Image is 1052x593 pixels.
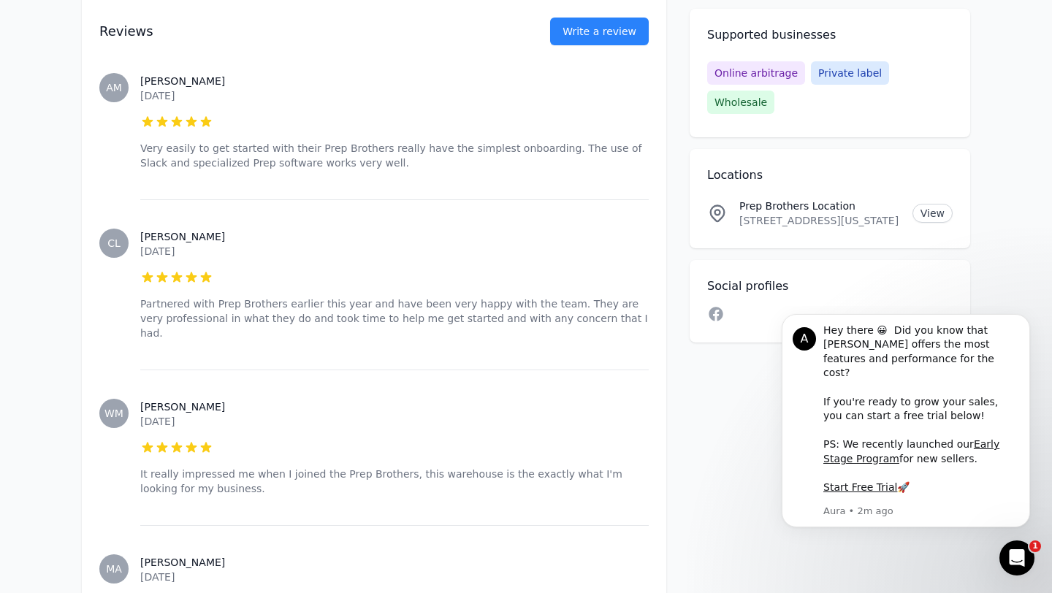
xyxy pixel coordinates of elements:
[140,416,175,427] time: [DATE]
[999,540,1034,575] iframe: Intercom live chat
[140,74,649,88] h3: [PERSON_NAME]
[140,467,649,496] p: It really impressed me when I joined the Prep Brothers, this warehouse is the exactly what I'm lo...
[739,199,901,213] p: Prep Brothers Location
[811,61,889,85] span: Private label
[104,408,123,418] span: WM
[106,83,122,93] span: AM
[140,141,649,170] p: Very easily to get started with their Prep Brothers really have the simplest onboarding. The use ...
[1029,540,1041,552] span: 1
[140,399,649,414] h3: [PERSON_NAME]
[707,278,953,295] h2: Social profiles
[140,229,649,244] h3: [PERSON_NAME]
[140,571,175,583] time: [DATE]
[107,238,121,248] span: CL
[140,296,649,340] p: Partnered with Prep Brothers earlier this year and have been very happy with the team. They are v...
[106,564,122,574] span: MA
[140,245,175,257] time: [DATE]
[707,91,774,114] span: Wholesale
[912,204,953,223] a: View
[760,306,1052,554] iframe: Intercom notifications message
[707,167,953,184] h2: Locations
[739,213,901,228] p: [STREET_ADDRESS][US_STATE]
[140,90,175,102] time: [DATE]
[99,21,503,42] h2: Reviews
[140,555,649,570] h3: [PERSON_NAME]
[707,26,953,44] h2: Supported businesses
[707,61,805,85] span: Online arbitrage
[550,18,649,45] a: Write a review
